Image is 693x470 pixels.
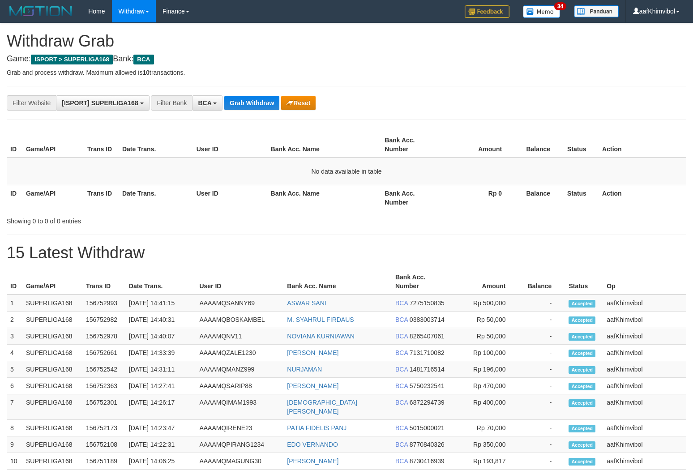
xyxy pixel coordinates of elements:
[84,132,119,158] th: Trans ID
[196,345,283,361] td: AAAAMQZALE1230
[125,420,196,436] td: [DATE] 14:23:47
[7,269,22,295] th: ID
[603,436,686,453] td: aafKhimvibol
[410,349,445,356] span: Copy 7131710082 to clipboard
[603,345,686,361] td: aafKhimvibol
[603,394,686,420] td: aafKhimvibol
[133,55,154,64] span: BCA
[84,185,119,210] th: Trans ID
[142,69,150,76] strong: 10
[569,350,595,357] span: Accepted
[196,361,283,378] td: AAAAMQMANZ999
[196,420,283,436] td: AAAAMQIRENE23
[603,378,686,394] td: aafKhimvibol
[287,366,322,373] a: NURJAMAN
[395,366,408,373] span: BCA
[22,185,84,210] th: Game/API
[519,378,565,394] td: -
[569,366,595,374] span: Accepted
[410,382,445,389] span: Copy 5750232541 to clipboard
[125,295,196,312] td: [DATE] 14:41:15
[22,453,82,470] td: SUPERLIGA168
[287,382,338,389] a: [PERSON_NAME]
[519,420,565,436] td: -
[603,269,686,295] th: Op
[450,328,519,345] td: Rp 50,000
[7,32,686,50] h1: Withdraw Grab
[82,295,125,312] td: 156752993
[410,457,445,465] span: Copy 8730416939 to clipboard
[125,453,196,470] td: [DATE] 14:06:25
[287,349,338,356] a: [PERSON_NAME]
[395,424,408,432] span: BCA
[395,333,408,340] span: BCA
[395,457,408,465] span: BCA
[82,312,125,328] td: 156752982
[569,300,595,308] span: Accepted
[22,361,82,378] td: SUPERLIGA168
[395,441,408,448] span: BCA
[519,328,565,345] td: -
[569,316,595,324] span: Accepted
[224,96,279,110] button: Grab Withdraw
[450,361,519,378] td: Rp 196,000
[569,441,595,449] span: Accepted
[22,312,82,328] td: SUPERLIGA168
[287,457,338,465] a: [PERSON_NAME]
[395,299,408,307] span: BCA
[7,453,22,470] td: 10
[450,436,519,453] td: Rp 350,000
[523,5,560,18] img: Button%20Memo.svg
[192,95,222,111] button: BCA
[125,328,196,345] td: [DATE] 14:40:07
[198,99,211,107] span: BCA
[7,328,22,345] td: 3
[519,436,565,453] td: -
[450,269,519,295] th: Amount
[410,333,445,340] span: Copy 8265407061 to clipboard
[196,394,283,420] td: AAAAMQIMAM1993
[196,269,283,295] th: User ID
[410,366,445,373] span: Copy 1481716514 to clipboard
[22,345,82,361] td: SUPERLIGA168
[196,328,283,345] td: AAAAMQNV11
[519,312,565,328] td: -
[519,345,565,361] td: -
[450,345,519,361] td: Rp 100,000
[410,441,445,448] span: Copy 8770840326 to clipboard
[125,269,196,295] th: Date Trans.
[519,453,565,470] td: -
[7,420,22,436] td: 8
[151,95,192,111] div: Filter Bank
[125,361,196,378] td: [DATE] 14:31:11
[196,312,283,328] td: AAAAMQBOSKAMBEL
[519,295,565,312] td: -
[82,436,125,453] td: 156752108
[519,394,565,420] td: -
[450,420,519,436] td: Rp 70,000
[381,185,442,210] th: Bank Acc. Number
[7,394,22,420] td: 7
[442,132,515,158] th: Amount
[193,185,267,210] th: User ID
[82,394,125,420] td: 156752301
[56,95,149,111] button: [ISPORT] SUPERLIGA168
[395,349,408,356] span: BCA
[22,269,82,295] th: Game/API
[569,333,595,341] span: Accepted
[119,185,193,210] th: Date Trans.
[603,312,686,328] td: aafKhimvibol
[515,185,564,210] th: Balance
[7,295,22,312] td: 1
[7,345,22,361] td: 4
[7,244,686,262] h1: 15 Latest Withdraw
[82,345,125,361] td: 156752661
[603,328,686,345] td: aafKhimvibol
[603,361,686,378] td: aafKhimvibol
[410,424,445,432] span: Copy 5015000021 to clipboard
[599,185,686,210] th: Action
[603,295,686,312] td: aafKhimvibol
[22,394,82,420] td: SUPERLIGA168
[574,5,619,17] img: panduan.png
[287,441,338,448] a: EDO VERNANDO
